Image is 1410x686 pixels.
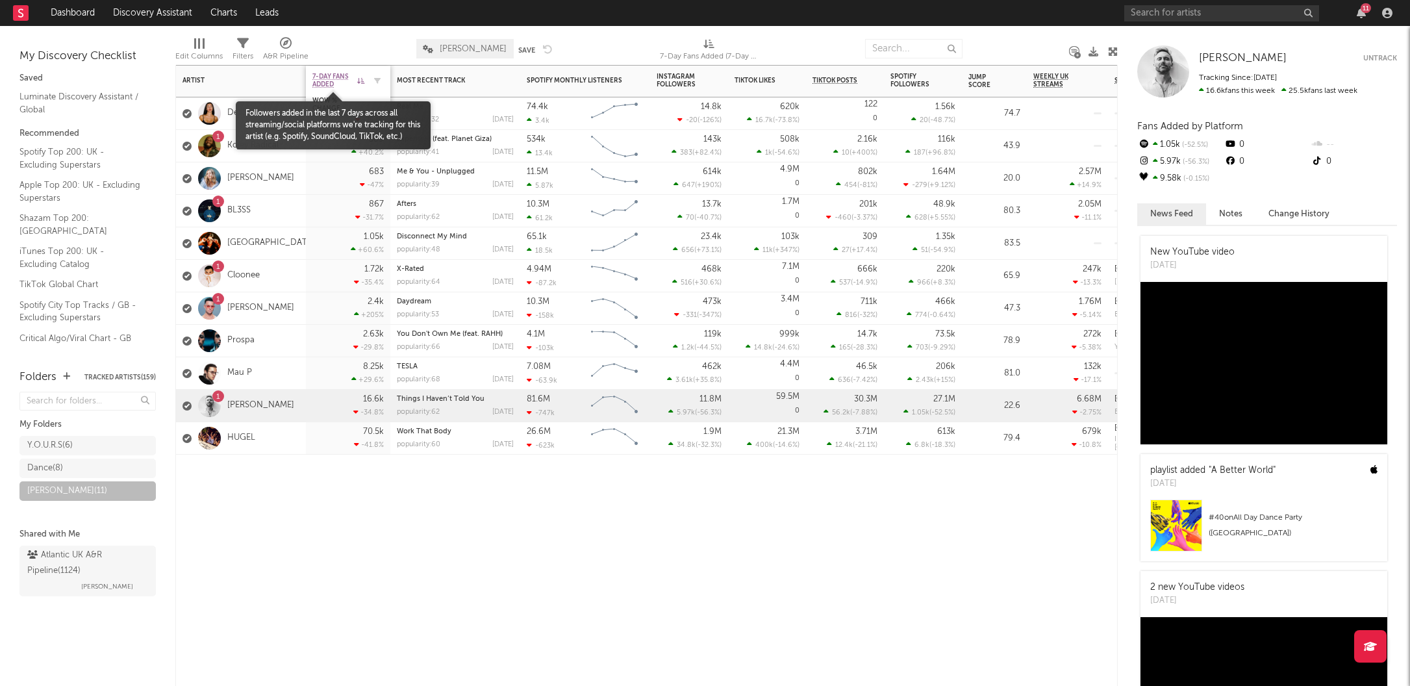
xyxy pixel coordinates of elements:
[1114,343,1219,351] div: Track Name: You Don't Own Me (feat. RAHH)
[686,117,698,124] span: -20
[696,214,720,222] span: -40.7 %
[27,483,107,499] div: [PERSON_NAME] ( 11 )
[765,149,772,157] span: 1k
[1114,278,1216,286] div: [PERSON_NAME] (HNTR Remix)
[397,266,514,273] div: X-Rated
[858,168,877,176] div: 802k
[397,168,475,175] a: Me & You - Unplugged
[1137,153,1224,170] div: 5.97k
[836,181,877,189] div: ( )
[397,233,514,240] div: Disconnect My Mind
[227,205,251,216] a: BL3SS
[657,73,702,88] div: Instagram Followers
[1070,181,1102,189] div: +14.9 %
[694,149,720,157] span: +82.4 %
[227,270,260,281] a: Cloonee
[397,266,424,273] a: X-Rated
[909,278,955,286] div: ( )
[1072,311,1102,319] div: -5.14 %
[518,47,535,54] button: Save
[674,181,722,189] div: ( )
[780,135,799,144] div: 508k
[364,233,384,241] div: 1.05k
[19,331,143,346] a: Critical Algo/Viral Chart - GB
[397,298,514,305] div: Daydream
[735,162,799,194] div: 0
[735,195,799,227] div: 0
[233,49,253,64] div: Filters
[1199,52,1287,65] a: [PERSON_NAME]
[397,331,514,338] div: You Don't Own Me (feat. RAHH)
[672,278,722,286] div: ( )
[492,149,514,156] div: [DATE]
[862,233,877,241] div: 309
[859,200,877,209] div: 201k
[585,97,644,130] svg: Chart title
[492,181,514,188] div: [DATE]
[1363,52,1397,65] button: Untrack
[19,145,143,171] a: Spotify Top 200: UK - Excluding Superstars
[354,311,384,319] div: +205 %
[1074,213,1102,222] div: -11.1 %
[1114,330,1188,338] div: United Kingdom
[968,301,1020,316] div: 47.3
[673,343,722,351] div: ( )
[227,368,252,379] a: Mau P
[19,481,156,501] a: [PERSON_NAME](11)
[755,117,773,124] span: 16.7k
[780,165,799,173] div: 4.9M
[1255,203,1342,225] button: Change History
[915,312,927,319] span: 774
[543,43,553,55] button: Undo the changes to the current view.
[492,214,514,221] div: [DATE]
[19,211,143,238] a: Shazam Top 200: [GEOGRAPHIC_DATA]
[775,247,798,254] span: +347 %
[1114,278,1216,286] div: Track Name: Stephanie (HNTR Remix)
[968,171,1020,186] div: 20.0
[672,148,722,157] div: ( )
[1114,298,1188,305] div: [GEOGRAPHIC_DATA]
[1181,159,1209,166] span: -56.3 %
[397,396,485,403] a: Things I Haven’t Told You
[861,298,877,306] div: 711k
[183,77,280,84] div: Artist
[527,116,549,125] div: 3.4k
[19,71,156,86] div: Saved
[1181,175,1209,183] span: -0.15 %
[1137,203,1206,225] button: News Feed
[735,260,799,292] div: 0
[27,461,63,476] div: Dance ( 8 )
[397,311,439,318] div: popularity: 53
[19,392,156,411] input: Search for folders...
[227,400,294,411] a: [PERSON_NAME]
[527,200,549,209] div: 10.3M
[397,181,440,188] div: popularity: 39
[175,32,223,70] div: Edit Columns
[914,149,925,157] span: 187
[397,168,514,175] div: Me & You - Unplugged
[585,195,644,227] svg: Chart title
[968,73,1001,89] div: Jump Score
[227,173,294,184] a: [PERSON_NAME]
[369,200,384,209] div: 867
[702,200,722,209] div: 13.7k
[907,343,955,351] div: ( )
[1199,53,1287,64] span: [PERSON_NAME]
[440,45,507,53] span: [PERSON_NAME]
[701,265,722,273] div: 468k
[1199,74,1277,82] span: Tracking Since: [DATE]
[680,149,692,157] span: 383
[84,374,156,381] button: Tracked Artists(159)
[697,182,720,189] span: +190 %
[781,233,799,241] div: 103k
[839,279,851,286] span: 537
[696,247,720,254] span: +73.1 %
[968,236,1020,251] div: 83.5
[857,330,877,338] div: 14.7k
[1083,330,1102,338] div: 272k
[527,298,549,306] div: 10.3M
[890,73,936,88] div: Spotify Followers
[19,49,156,64] div: My Discovery Checklist
[936,233,955,241] div: 1.35k
[1124,5,1319,21] input: Search for artists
